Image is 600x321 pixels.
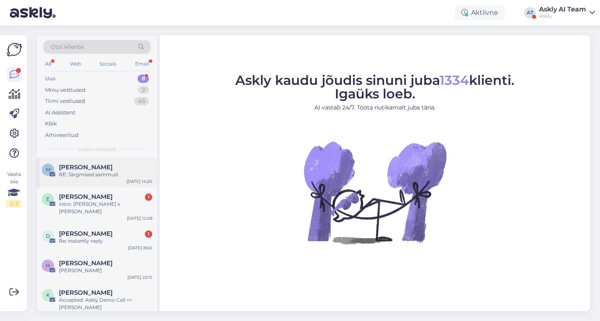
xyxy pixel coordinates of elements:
div: Web [68,59,83,69]
div: Arhiveeritud [45,131,79,139]
span: 1334 [440,72,469,88]
div: 2 [138,86,149,94]
div: Tiimi vestlused [45,97,85,105]
div: RE: Järgmised sammud [59,171,152,178]
div: Askly [539,13,586,19]
div: 8 [138,75,149,83]
div: [DATE] 12:08 [127,215,152,221]
a: Askly AI TeamAskly [539,6,595,19]
img: No Chat active [301,118,449,266]
span: Elena Lehmann [59,193,113,200]
div: Minu vestlused [45,86,86,94]
div: Vaata siia [7,171,21,207]
div: Accepted: Askly Demo Call <> [PERSON_NAME] [59,296,152,311]
span: K [46,292,50,298]
div: Aktiivne [455,5,505,20]
div: 1 [145,230,152,238]
span: Karl Mustjõgi [59,289,113,296]
p: AI vastab 24/7. Tööta nutikamalt juba täna. [235,103,514,112]
div: Askly AI Team [539,6,586,13]
span: H [46,262,50,269]
span: Uued vestlused [78,146,116,153]
span: Hans Niinemäe [59,260,113,267]
div: AT [524,7,536,18]
div: Email [133,59,151,69]
div: All [43,59,53,69]
img: Askly Logo [7,42,22,57]
div: 43 [134,97,149,105]
div: Uus [45,75,56,83]
span: M [46,166,50,173]
div: [DATE] 22:15 [127,274,152,280]
div: AI Assistent [45,109,75,117]
div: 2 / 3 [7,200,21,207]
span: Dominique Michel [59,230,113,237]
span: E [46,196,50,202]
span: Otsi kliente [51,43,83,51]
div: intro: [PERSON_NAME] x [PERSON_NAME] [59,200,152,215]
span: D [46,233,50,239]
div: Kõik [45,120,57,128]
div: Re: instantly reply [59,237,152,245]
div: 1 [145,194,152,201]
div: [DATE] 14:20 [126,178,152,184]
span: Askly kaudu jõudis sinuni juba klienti. Igaüks loeb. [235,72,514,102]
span: Martin Möls [59,164,113,171]
div: [PERSON_NAME] [59,267,152,274]
div: Socials [98,59,118,69]
div: [DATE] 8:00 [128,245,152,251]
